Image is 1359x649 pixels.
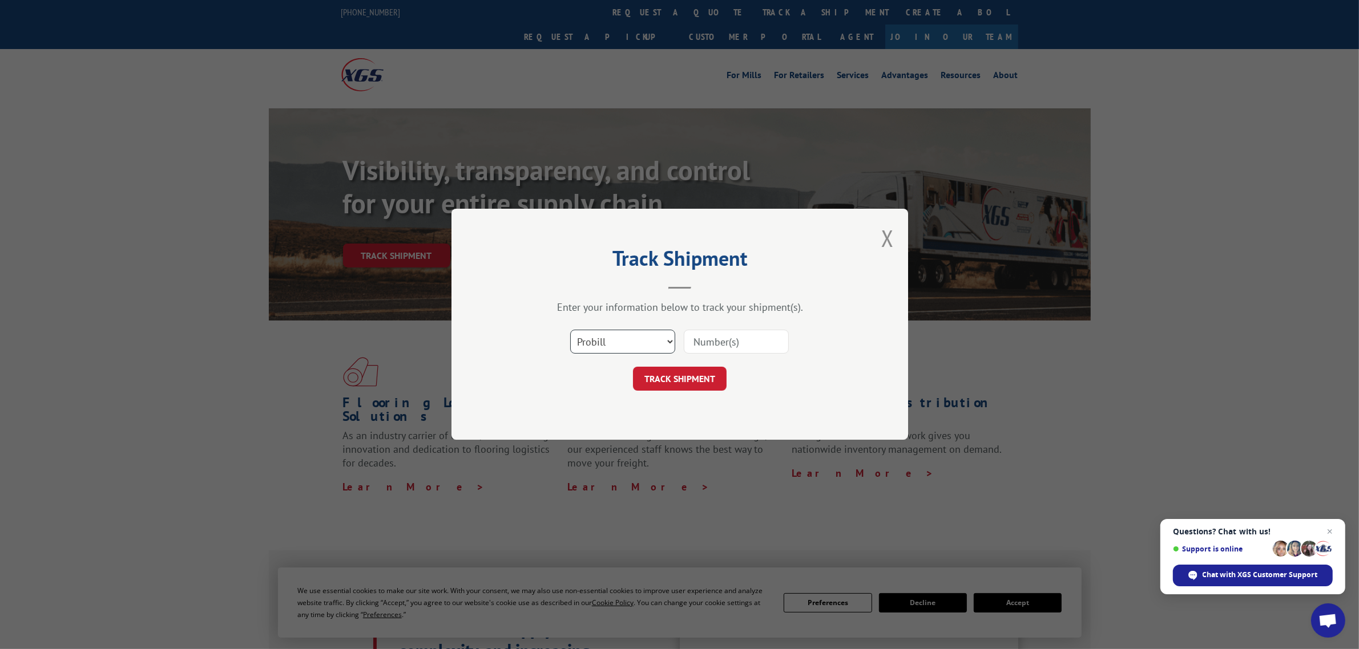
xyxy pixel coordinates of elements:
[1311,603,1345,638] div: Open chat
[509,301,851,314] div: Enter your information below to track your shipment(s).
[1323,525,1337,538] span: Close chat
[881,223,894,253] button: Close modal
[509,250,851,272] h2: Track Shipment
[1173,545,1269,553] span: Support is online
[1173,527,1333,536] span: Questions? Chat with us!
[633,367,727,391] button: TRACK SHIPMENT
[684,330,789,354] input: Number(s)
[1173,565,1333,586] div: Chat with XGS Customer Support
[1203,570,1318,580] span: Chat with XGS Customer Support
